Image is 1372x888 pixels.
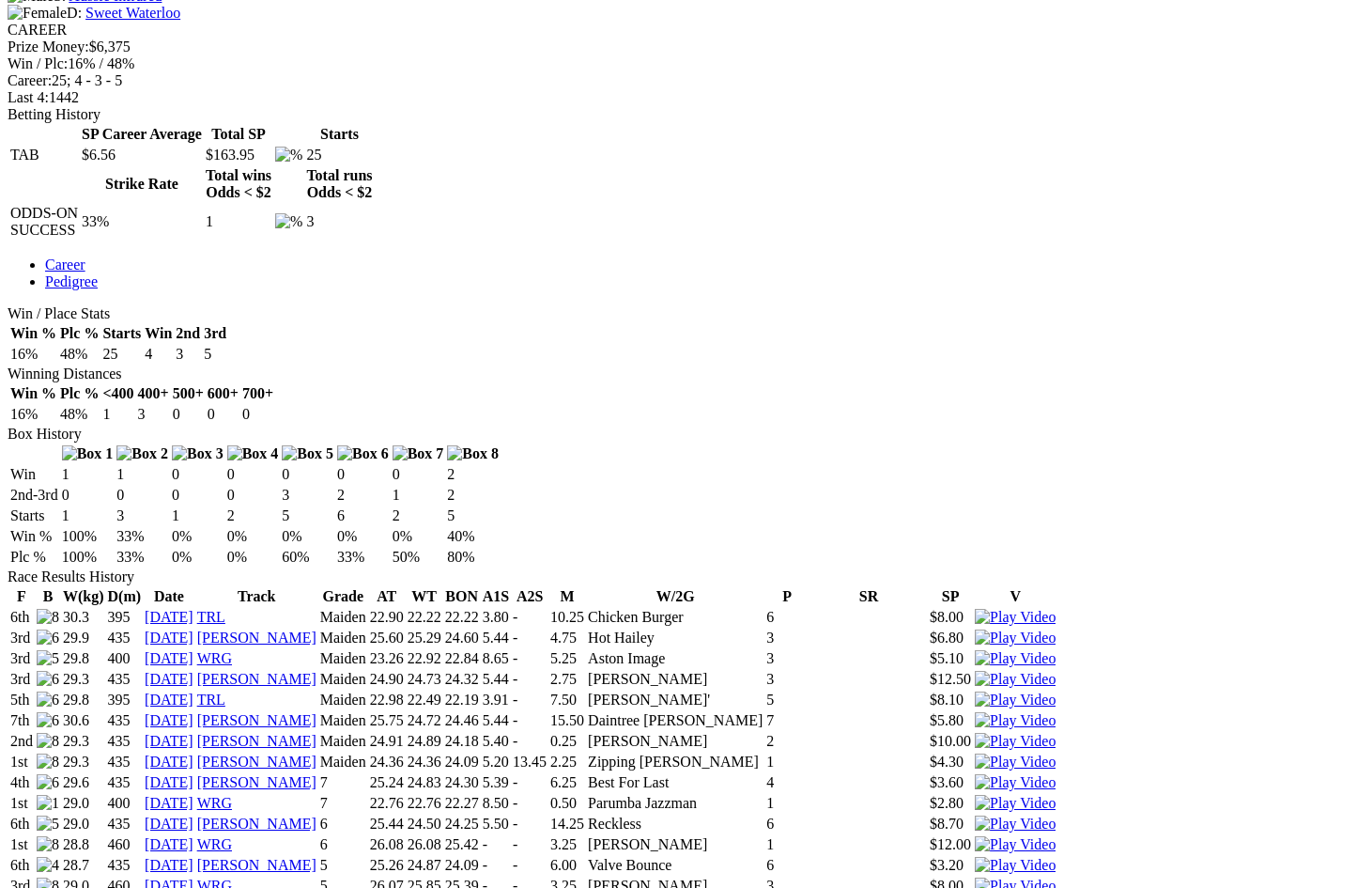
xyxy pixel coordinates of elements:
[765,732,809,751] td: 2
[107,649,143,668] td: 400
[9,204,79,240] td: ODDS-ON SUCCESS
[275,147,302,164] img: %
[205,146,272,164] td: $163.95
[482,711,510,730] td: 5.44
[145,733,193,749] a: [DATE]
[549,649,585,668] td: 5.25
[929,629,972,647] td: $6.80
[975,609,1056,625] a: Watch Replay on Watchdog
[107,711,143,730] td: 435
[282,445,333,462] img: Box 5
[8,5,67,22] img: Female
[197,816,316,832] a: [PERSON_NAME]
[975,692,1056,709] img: Play Video
[319,691,367,709] td: Maiden
[975,754,1056,771] img: Play Video
[975,774,1056,791] img: Play Video
[444,753,480,771] td: 24.09
[8,55,1364,72] div: 16% / 48%
[197,754,316,770] a: [PERSON_NAME]
[407,629,442,647] td: 25.29
[62,691,105,709] td: 29.8
[137,384,170,403] th: 400+
[226,465,280,484] td: 0
[587,587,763,606] th: W/2G
[929,670,972,689] td: $12.50
[765,711,809,730] td: 7
[975,733,1056,749] a: Watch Replay on Watchdog
[59,324,100,343] th: Plc %
[37,857,59,874] img: 4
[197,774,316,790] a: [PERSON_NAME]
[275,213,302,230] img: %
[107,629,143,647] td: 435
[392,486,445,505] td: 1
[9,587,34,606] th: F
[145,836,193,852] a: [DATE]
[549,587,585,606] th: M
[36,587,60,606] th: B
[172,384,205,403] th: 500+
[9,506,59,525] td: Starts
[369,649,405,668] td: 23.26
[482,691,510,709] td: 3.91
[765,649,809,668] td: 3
[61,486,115,505] td: 0
[227,445,279,462] img: Box 4
[482,608,510,627] td: 3.80
[62,732,105,751] td: 29.3
[8,72,1364,89] div: 25; 4 - 3 - 5
[226,486,280,505] td: 0
[101,324,142,343] th: Starts
[305,146,373,164] td: 25
[37,712,59,729] img: 6
[226,527,280,546] td: 0%
[37,630,59,647] img: 6
[393,445,444,462] img: Box 7
[392,506,445,525] td: 2
[62,608,105,627] td: 30.3
[975,754,1056,770] a: Watch Replay on Watchdog
[512,711,547,730] td: -
[512,587,547,606] th: A2S
[197,671,316,687] a: [PERSON_NAME]
[369,691,405,709] td: 22.98
[171,527,224,546] td: 0%
[369,629,405,647] td: 25.60
[8,72,52,88] span: Career:
[482,649,510,668] td: 8.65
[107,670,143,689] td: 435
[319,753,367,771] td: Maiden
[171,548,224,567] td: 0%
[974,587,1056,606] th: V
[407,753,442,771] td: 24.36
[145,630,193,646] a: [DATE]
[8,39,1364,55] div: $6,375
[446,506,500,525] td: 5
[512,691,547,709] td: -
[61,465,115,484] td: 1
[8,426,1364,443] div: Box History
[305,166,373,202] th: Total runs Odds < $2
[929,608,972,627] td: $8.00
[482,587,510,606] th: A1S
[446,548,500,567] td: 80%
[59,384,100,403] th: Plc %
[207,405,239,424] td: 0
[9,324,57,343] th: Win %
[369,608,405,627] td: 22.90
[9,629,34,647] td: 3rd
[765,691,809,709] td: 5
[975,836,1056,853] img: Play Video
[37,671,59,688] img: 6
[407,608,442,627] td: 22.22
[975,671,1056,688] img: Play Video
[444,691,480,709] td: 22.19
[281,527,334,546] td: 0%
[975,671,1056,687] a: Watch Replay on Watchdog
[62,670,105,689] td: 29.3
[207,384,239,403] th: 600+
[197,609,225,625] a: TRL
[975,650,1056,667] img: Play Video
[9,670,34,689] td: 3rd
